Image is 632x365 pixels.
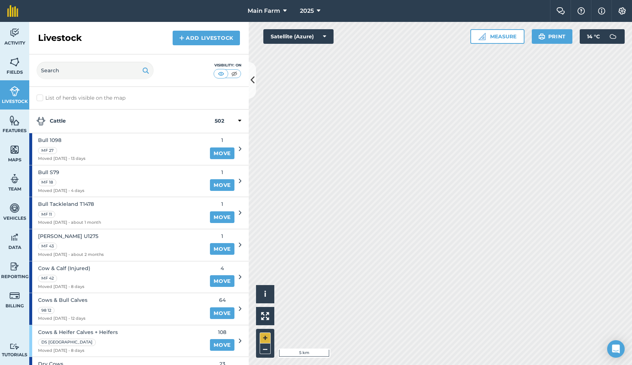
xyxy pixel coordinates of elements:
img: svg+xml;base64,PD94bWwgdmVyc2lvbj0iMS4wIiBlbmNvZGluZz0idXRmLTgiPz4KPCEtLSBHZW5lcmF0b3I6IEFkb2JlIE... [10,232,20,243]
span: Cows & Heifer Calves + Heifers [38,328,118,336]
span: Cow & Calf (Injured) [38,264,90,272]
button: Print [532,29,573,44]
span: i [264,289,266,299]
img: svg+xml;base64,PHN2ZyB4bWxucz0iaHR0cDovL3d3dy53My5vcmcvMjAwMC9zdmciIHdpZHRoPSIxNCIgaGVpZ2h0PSIyNC... [179,34,184,42]
div: Visibility: On [214,62,241,68]
a: Move [210,275,234,287]
span: Moved [DATE] - about 1 month [38,219,101,226]
span: Moved [DATE] - 8 days [38,284,90,290]
span: 108 [210,328,234,336]
img: svg+xml;base64,PD94bWwgdmVyc2lvbj0iMS4wIiBlbmNvZGluZz0idXRmLTgiPz4KPCEtLSBHZW5lcmF0b3I6IEFkb2JlIE... [10,86,20,97]
a: Move [210,243,234,255]
img: svg+xml;base64,PHN2ZyB4bWxucz0iaHR0cDovL3d3dy53My5vcmcvMjAwMC9zdmciIHdpZHRoPSIxNyIgaGVpZ2h0PSIxNy... [598,7,605,15]
div: MF 11 [38,211,55,218]
img: Ruler icon [478,33,486,40]
span: Bull Tackleland T1478 [38,200,101,208]
span: 64 [210,296,234,304]
a: Cow & Calf (Injured)MF 42Moved [DATE] - 8 days [29,261,206,293]
a: Move [210,147,234,159]
span: 1 [210,200,234,208]
img: svg+xml;base64,PHN2ZyB4bWxucz0iaHR0cDovL3d3dy53My5vcmcvMjAwMC9zdmciIHdpZHRoPSIxOSIgaGVpZ2h0PSIyNC... [538,32,545,41]
a: Cows & Bull Calves98 12Moved [DATE] - 12 days [29,293,206,325]
label: List of herds visible on the map [37,94,241,102]
span: Bull 1098 [38,136,86,144]
span: Moved [DATE] - 12 days [38,315,87,322]
span: Moved [DATE] - about 2 months [38,251,104,258]
img: svg+xml;base64,PD94bWwgdmVyc2lvbj0iMS4wIiBlbmNvZGluZz0idXRmLTgiPz4KPCEtLSBHZW5lcmF0b3I6IEFkb2JlIE... [606,29,620,44]
img: A cog icon [618,7,627,15]
img: svg+xml;base64,PD94bWwgdmVyc2lvbj0iMS4wIiBlbmNvZGluZz0idXRmLTgiPz4KPCEtLSBHZW5lcmF0b3I6IEFkb2JlIE... [10,261,20,272]
img: svg+xml;base64,PHN2ZyB4bWxucz0iaHR0cDovL3d3dy53My5vcmcvMjAwMC9zdmciIHdpZHRoPSI1NiIgaGVpZ2h0PSI2MC... [10,144,20,155]
a: Move [210,179,234,191]
span: Main Farm [248,7,280,15]
a: Add Livestock [173,31,240,45]
span: Bull S79 [38,168,84,176]
span: Cows & Bull Calves [38,296,87,304]
div: DS [GEOGRAPHIC_DATA] [38,339,96,346]
span: 4 [210,264,234,272]
a: [PERSON_NAME] U1275MF 43Moved [DATE] - about 2 months [29,229,206,261]
span: Moved [DATE] - 4 days [38,188,84,194]
a: Move [210,307,234,319]
img: svg+xml;base64,PHN2ZyB4bWxucz0iaHR0cDovL3d3dy53My5vcmcvMjAwMC9zdmciIHdpZHRoPSI1NiIgaGVpZ2h0PSI2MC... [10,57,20,68]
img: A question mark icon [577,7,586,15]
strong: Cattle [37,117,215,126]
a: Bull Tackleland T1478MF 11Moved [DATE] - about 1 month [29,197,206,229]
img: svg+xml;base64,PD94bWwgdmVyc2lvbj0iMS4wIiBlbmNvZGluZz0idXRmLTgiPz4KPCEtLSBHZW5lcmF0b3I6IEFkb2JlIE... [10,203,20,214]
span: Moved [DATE] - 13 days [38,155,86,162]
div: MF 43 [38,243,57,250]
div: MF 27 [38,147,57,154]
span: 2025 [300,7,314,15]
button: – [260,343,271,354]
img: svg+xml;base64,PD94bWwgdmVyc2lvbj0iMS4wIiBlbmNvZGluZz0idXRmLTgiPz4KPCEtLSBHZW5lcmF0b3I6IEFkb2JlIE... [10,27,20,38]
h2: Livestock [38,32,82,44]
span: Moved [DATE] - 8 days [38,347,118,354]
a: Move [210,211,234,223]
span: 1 [210,232,234,240]
img: svg+xml;base64,PHN2ZyB4bWxucz0iaHR0cDovL3d3dy53My5vcmcvMjAwMC9zdmciIHdpZHRoPSI1MCIgaGVpZ2h0PSI0MC... [217,70,226,77]
img: svg+xml;base64,PHN2ZyB4bWxucz0iaHR0cDovL3d3dy53My5vcmcvMjAwMC9zdmciIHdpZHRoPSIxOSIgaGVpZ2h0PSIyNC... [142,66,149,75]
span: 14 ° C [587,29,600,44]
span: 1 [210,168,234,176]
a: Cows & Heifer Calves + HeifersDS [GEOGRAPHIC_DATA]Moved [DATE] - 8 days [29,325,206,357]
div: MF 42 [38,275,57,282]
input: Search [37,62,154,79]
div: MF 18 [38,179,56,186]
button: Measure [470,29,524,44]
button: 14 °C [580,29,625,44]
strong: 502 [215,117,224,126]
img: Four arrows, one pointing top left, one top right, one bottom right and the last bottom left [261,312,269,320]
div: Open Intercom Messenger [607,340,625,358]
span: [PERSON_NAME] U1275 [38,232,104,240]
img: Two speech bubbles overlapping with the left bubble in the forefront [556,7,565,15]
img: svg+xml;base64,PD94bWwgdmVyc2lvbj0iMS4wIiBlbmNvZGluZz0idXRmLTgiPz4KPCEtLSBHZW5lcmF0b3I6IEFkb2JlIE... [10,343,20,350]
span: 1 [210,136,234,144]
button: + [260,333,271,343]
button: i [256,285,274,303]
a: Move [210,339,234,351]
img: svg+xml;base64,PD94bWwgdmVyc2lvbj0iMS4wIiBlbmNvZGluZz0idXRmLTgiPz4KPCEtLSBHZW5lcmF0b3I6IEFkb2JlIE... [10,173,20,184]
a: Bull S79MF 18Moved [DATE] - 4 days [29,165,206,197]
a: Bull 1098MF 27Moved [DATE] - 13 days [29,133,206,165]
button: Satellite (Azure) [263,29,334,44]
div: 98 12 [38,307,54,314]
img: fieldmargin Logo [7,5,18,17]
img: svg+xml;base64,PD94bWwgdmVyc2lvbj0iMS4wIiBlbmNvZGluZz0idXRmLTgiPz4KPCEtLSBHZW5lcmF0b3I6IEFkb2JlIE... [37,117,45,126]
img: svg+xml;base64,PHN2ZyB4bWxucz0iaHR0cDovL3d3dy53My5vcmcvMjAwMC9zdmciIHdpZHRoPSI1NiIgaGVpZ2h0PSI2MC... [10,115,20,126]
img: svg+xml;base64,PD94bWwgdmVyc2lvbj0iMS4wIiBlbmNvZGluZz0idXRmLTgiPz4KPCEtLSBHZW5lcmF0b3I6IEFkb2JlIE... [10,290,20,301]
img: svg+xml;base64,PHN2ZyB4bWxucz0iaHR0cDovL3d3dy53My5vcmcvMjAwMC9zdmciIHdpZHRoPSI1MCIgaGVpZ2h0PSI0MC... [230,70,239,77]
